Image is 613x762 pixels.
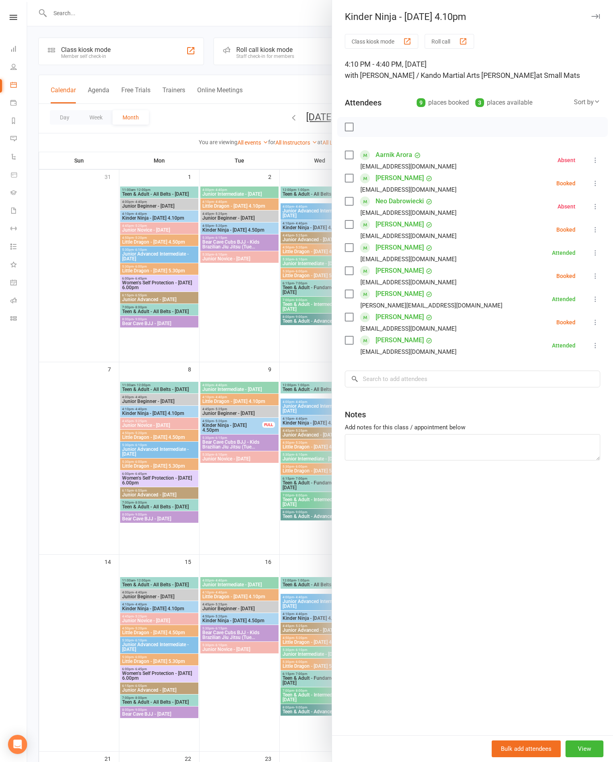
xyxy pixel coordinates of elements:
div: [EMAIL_ADDRESS][DOMAIN_NAME] [360,277,457,288]
a: Calendar [10,77,27,95]
div: Open Intercom Messenger [8,735,27,754]
a: [PERSON_NAME] [376,241,424,254]
button: Bulk add attendees [492,740,561,757]
div: [EMAIL_ADDRESS][DOMAIN_NAME] [360,323,457,334]
div: Sort by [574,97,600,107]
div: 9 [417,98,425,107]
a: Payments [10,95,27,113]
div: [EMAIL_ADDRESS][DOMAIN_NAME] [360,161,457,172]
div: [EMAIL_ADDRESS][DOMAIN_NAME] [360,347,457,357]
div: Booked [556,273,575,279]
button: View [566,740,603,757]
div: [EMAIL_ADDRESS][DOMAIN_NAME] [360,254,457,264]
div: 4:10 PM - 4:40 PM, [DATE] [345,59,600,81]
div: Booked [556,227,575,232]
div: Attended [552,343,575,348]
div: Notes [345,409,366,420]
div: Booked [556,181,575,186]
a: [PERSON_NAME] [376,334,424,347]
div: Absent [558,204,575,209]
div: [EMAIL_ADDRESS][DOMAIN_NAME] [360,185,457,195]
div: Add notes for this class / appointment below [345,423,600,432]
a: [PERSON_NAME] [376,288,424,300]
div: places available [475,97,532,108]
div: [PERSON_NAME][EMAIL_ADDRESS][DOMAIN_NAME] [360,300,502,311]
div: [EMAIL_ADDRESS][DOMAIN_NAME] [360,231,457,241]
a: Product Sales [10,167,27,185]
div: Absent [558,157,575,163]
a: Neo Dabrowiecki [376,195,424,208]
div: [EMAIL_ADDRESS][DOMAIN_NAME] [360,208,457,218]
a: [PERSON_NAME] [376,172,424,185]
div: Kinder Ninja - [DATE] 4.10pm [332,11,613,22]
div: Attended [552,250,575,256]
a: [PERSON_NAME] [376,264,424,277]
a: Roll call kiosk mode [10,292,27,310]
button: Roll call [425,34,474,49]
a: What's New [10,256,27,274]
div: 3 [475,98,484,107]
button: Class kiosk mode [345,34,418,49]
div: Booked [556,319,575,325]
a: People [10,59,27,77]
span: at Small Mats [536,71,580,79]
span: with [PERSON_NAME] / Kando Martial Arts [PERSON_NAME] [345,71,536,79]
input: Search to add attendees [345,371,600,387]
div: Attended [552,296,575,302]
div: Attendees [345,97,382,108]
a: [PERSON_NAME] [376,311,424,323]
a: Aarnik Arora [376,149,412,161]
a: Reports [10,113,27,131]
a: [PERSON_NAME] [376,218,424,231]
a: Dashboard [10,41,27,59]
div: places booked [417,97,469,108]
a: General attendance kiosk mode [10,274,27,292]
a: Class kiosk mode [10,310,27,328]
